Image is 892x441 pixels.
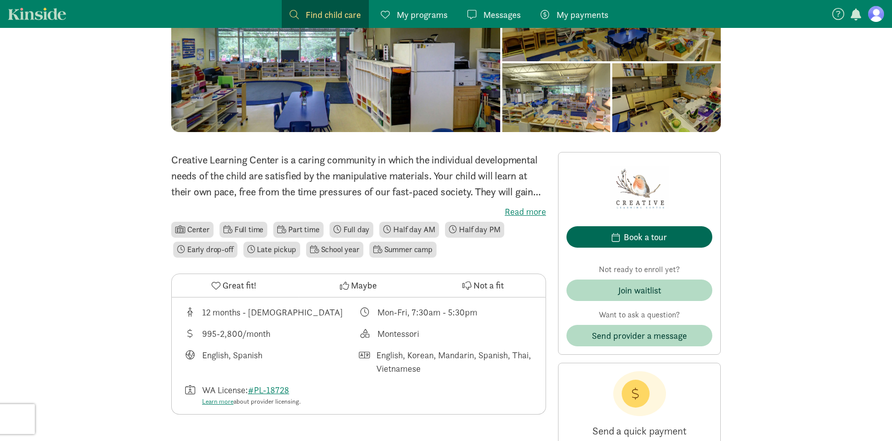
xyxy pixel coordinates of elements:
[359,327,534,340] div: This provider's education philosophy
[171,206,546,218] label: Read more
[173,242,237,258] li: Early drop-off
[566,280,712,301] button: Join waitlist
[473,279,504,292] span: Not a fit
[171,222,214,238] li: Center
[566,226,712,248] button: Book a tour
[566,325,712,346] button: Send provider a message
[273,222,323,238] li: Part time
[351,279,377,292] span: Maybe
[184,305,359,319] div: Age range for children that this provider cares for
[202,397,301,407] div: about provider licensing.
[445,222,504,238] li: Half day PM
[202,383,301,407] div: WA License:
[421,274,546,297] button: Not a fit
[379,222,439,238] li: Half day AM
[483,8,521,21] span: Messages
[202,327,270,340] div: 995-2,800/month
[296,274,421,297] button: Maybe
[171,152,546,200] p: Creative Learning Center is a caring community in which the individual developmental needs of the...
[184,383,359,407] div: License number
[243,242,300,258] li: Late pickup
[184,348,359,375] div: Languages taught
[359,348,534,375] div: Languages spoken
[566,309,712,321] p: Want to ask a question?
[223,279,256,292] span: Great fit!
[306,8,361,21] span: Find child care
[220,222,267,238] li: Full time
[202,397,233,406] a: Learn more
[592,329,687,342] span: Send provider a message
[330,222,374,238] li: Full day
[610,160,669,214] img: Provider logo
[377,305,477,319] div: Mon-Fri, 7:30am - 5:30pm
[202,305,343,319] div: 12 months - [DEMOGRAPHIC_DATA]
[306,242,363,258] li: School year
[369,242,437,258] li: Summer camp
[172,274,296,297] button: Great fit!
[557,8,608,21] span: My payments
[359,305,534,319] div: Class schedule
[184,327,359,340] div: Average tuition for this program
[8,7,66,20] a: Kinside
[624,230,667,244] div: Book a tour
[566,264,712,276] p: Not ready to enroll yet?
[248,384,289,396] a: #PL-18728
[397,8,447,21] span: My programs
[202,348,262,375] div: English, Spanish
[377,327,419,340] div: Montessori
[376,348,534,375] div: English, Korean, Mandarin, Spanish, Thai, Vietnamese
[618,284,661,297] div: Join waitlist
